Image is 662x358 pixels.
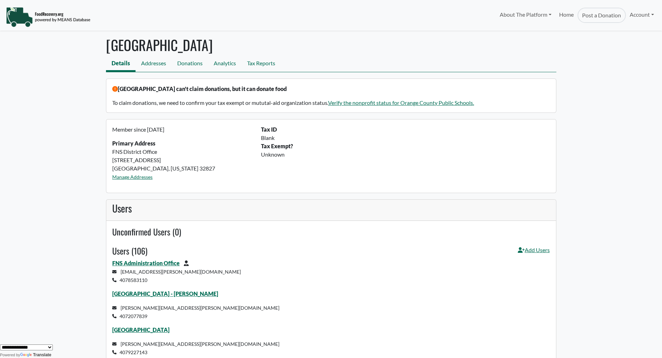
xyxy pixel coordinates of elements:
[112,341,279,355] small: [PERSON_NAME][EMAIL_ADDRESS][PERSON_NAME][DOMAIN_NAME] 4079227143
[257,150,554,159] div: Unknown
[112,260,180,266] a: FNS Administration Office
[555,8,578,23] a: Home
[578,8,626,23] a: Post a Donation
[112,202,550,214] h3: Users
[112,246,147,256] h4: Users (106)
[112,269,241,283] small: [EMAIL_ADDRESS][PERSON_NAME][DOMAIN_NAME] 4078583110
[112,290,218,297] a: [GEOGRAPHIC_DATA] - [PERSON_NAME]
[242,56,281,72] a: Tax Reports
[112,174,153,180] a: Manage Addresses
[261,126,277,133] b: Tax ID
[108,125,257,186] div: FNS District Office [STREET_ADDRESS] [GEOGRAPHIC_DATA], [US_STATE] 32827
[172,56,208,72] a: Donations
[208,56,242,72] a: Analytics
[20,353,33,358] img: Google Translate
[136,56,172,72] a: Addresses
[261,143,293,149] b: Tax Exempt?
[20,352,51,357] a: Translate
[112,140,155,147] strong: Primary Address
[112,227,550,237] h4: Unconfirmed Users (0)
[626,8,658,22] a: Account
[106,36,556,53] h1: [GEOGRAPHIC_DATA]
[112,125,253,134] p: Member since [DATE]
[112,99,550,107] p: To claim donations, we need to confirm your tax exempt or mututal-aid organization status.
[328,99,474,106] a: Verify the nonprofit status for Orange County Public Schools.
[106,56,136,72] a: Details
[112,326,170,333] a: [GEOGRAPHIC_DATA]
[496,8,555,22] a: About The Platform
[518,246,550,259] a: Add Users
[112,305,279,319] small: [PERSON_NAME][EMAIL_ADDRESS][PERSON_NAME][DOMAIN_NAME] 4072077839
[6,7,90,27] img: NavigationLogo_FoodRecovery-91c16205cd0af1ed486a0f1a7774a6544ea792ac00100771e7dd3ec7c0e58e41.png
[112,85,550,93] p: [GEOGRAPHIC_DATA] can't claim donations, but it can donate food
[257,134,554,142] div: Blank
